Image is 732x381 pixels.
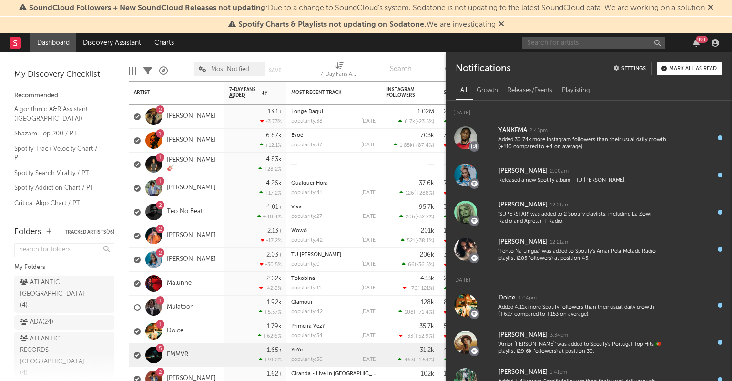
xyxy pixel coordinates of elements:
[14,198,105,208] a: Critical Algo Chart / PT
[267,228,282,234] div: 2.13k
[408,262,415,268] span: 66
[444,252,457,258] div: 370k
[291,133,377,138] div: Evoé
[498,330,548,341] div: [PERSON_NAME]
[456,82,472,99] div: All
[291,228,307,234] a: Wowó
[291,143,322,148] div: popularity: 37
[167,351,188,359] a: EMMVR
[260,261,282,268] div: -30.5 %
[415,358,433,363] span: +1.54 %
[446,231,732,268] a: [PERSON_NAME]12:21am'Tento Na Língua' was added to Spotify's Amar Pela Metade Radio playlist (205...
[498,136,666,151] div: Added 30.74x more Instagram followers than their usual daily growth (+110 compared to +4 on avera...
[403,285,434,291] div: ( )
[361,333,377,339] div: [DATE]
[498,248,666,263] div: 'Tento Na Língua' was added to Spotify's Amar Pela Metade Radio playlist (205 followers) at posit...
[14,243,114,257] input: Search for folders...
[260,142,282,148] div: +12.1 %
[456,62,510,75] div: Notifications
[444,262,462,268] div: -669
[143,57,152,85] div: Filters
[167,279,192,288] a: Malunne
[416,262,433,268] span: -36.5 %
[14,183,105,193] a: Spotify Addiction Chart / PT
[266,252,282,258] div: 2.03k
[415,310,433,315] span: +71.4 %
[167,156,220,173] a: [PERSON_NAME] 🎸
[405,310,414,315] span: 108
[419,180,434,186] div: 37.6k
[267,371,282,377] div: 1.62k
[417,109,434,115] div: 1.02M
[386,87,420,98] div: Instagram Followers
[417,215,433,220] span: -32.2 %
[267,299,282,306] div: 1.92k
[398,309,434,315] div: ( )
[14,276,114,313] a: ATLANTIC [GEOGRAPHIC_DATA](4)
[238,21,424,29] span: Spotify Charts & Playlists not updating on Sodatone
[291,357,323,362] div: popularity: 30
[444,228,457,234] div: 104k
[259,309,282,315] div: +5.37 %
[398,118,434,124] div: ( )
[621,66,646,72] div: Settings
[129,57,136,85] div: Edit Columns
[291,109,377,114] div: Longe Daqui
[20,317,53,328] div: ADA ( 24 )
[444,119,462,125] div: 1.17k
[557,82,595,99] div: Playlisting
[394,142,434,148] div: ( )
[291,324,377,329] div: Primeira Vez?
[167,208,203,216] a: Teo No Beat
[266,156,282,163] div: 4.83k
[266,276,282,282] div: 2.02k
[291,238,323,243] div: popularity: 42
[291,214,322,219] div: popularity: 27
[361,262,377,267] div: [DATE]
[657,62,722,75] button: Mark all as read
[446,194,732,231] a: [PERSON_NAME]12:21am'SUPERSTAR' was added to 2 Spotify playlists, including La Zowi Radio and Apr...
[291,309,323,315] div: popularity: 42
[421,228,434,234] div: 201k
[419,323,434,330] div: 35.7k
[399,214,434,220] div: ( )
[419,204,434,210] div: 95.7k
[361,190,377,196] div: [DATE]
[76,33,148,52] a: Discovery Assistant
[529,127,548,134] div: 2:45pm
[14,168,105,178] a: Spotify Search Virality / PT
[14,262,114,273] div: My Folders
[444,214,463,220] div: 5.54k
[266,133,282,139] div: 6.87k
[444,238,462,244] div: -836
[291,286,321,291] div: popularity: 11
[498,211,666,226] div: 'SUPERSTAR' was added to 2 Spotify playlists, including La Zowi Radio and Apretar + Radio.
[407,238,415,244] span: 521
[259,190,282,196] div: +17.2 %
[291,276,377,281] div: Tokobina
[361,286,377,291] div: [DATE]
[420,133,434,139] div: 703k
[402,261,434,268] div: ( )
[361,238,377,243] div: [DATE]
[261,237,282,244] div: -17.2 %
[421,371,434,377] div: 102k
[259,285,282,291] div: -42.8 %
[258,333,282,339] div: +62.6 %
[398,357,434,363] div: ( )
[498,125,527,136] div: YANKEMA
[167,232,216,240] a: [PERSON_NAME]
[20,277,87,311] div: ATLANTIC [GEOGRAPHIC_DATA] ( 4 )
[609,62,652,75] a: Settings
[291,276,315,281] a: Tokobina
[148,33,181,52] a: Charts
[211,66,249,72] span: Most Notified
[257,214,282,220] div: +40.4 %
[266,180,282,186] div: 4.26k
[444,286,453,292] div: 7
[14,332,114,381] a: ATLANTIC RECORDS [GEOGRAPHIC_DATA](4)
[421,299,434,306] div: 128k
[406,191,414,196] span: 126
[291,371,377,377] div: Ciranda - Live in Florianópolis
[258,166,282,172] div: +28.2 %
